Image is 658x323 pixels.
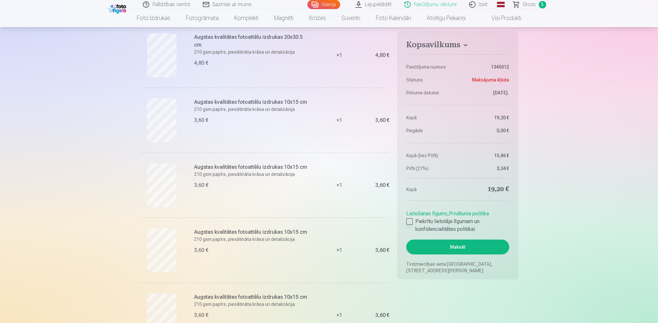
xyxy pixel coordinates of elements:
p: 210 gsm papīrs, piesātināta krāsa un detalizācija [194,301,311,307]
div: × 1 [315,88,364,153]
dd: 0,00 € [461,127,509,134]
span: 5 [539,1,546,8]
dt: Pirkuma datums [406,90,455,96]
a: Foto izdrukas [129,9,178,27]
dd: 15,86 € [461,152,509,159]
button: Maksāt [406,240,509,254]
h6: Augstas kvalitātes fotoattēlu izdrukas 10x15 cm [194,228,311,236]
div: 3,60 € [194,246,209,254]
a: Magnēti [266,9,301,27]
div: 3,60 € [194,116,209,124]
p: Tirdzniecības vieta [GEOGRAPHIC_DATA], [STREET_ADDRESS][PERSON_NAME] [406,261,509,274]
a: Komplekti [226,9,266,27]
a: Atslēgu piekariņi [419,9,473,27]
div: 3,60 € [375,183,389,187]
dd: 1345012 [461,64,509,70]
div: × 1 [315,218,364,283]
dt: Kopā (bez PVN) [406,152,455,159]
dt: PVN (21%) [406,165,455,172]
div: × 1 [315,153,364,218]
dt: Statuss [406,77,455,83]
div: × 1 [315,23,364,88]
div: 4,80 € [194,59,209,67]
dd: 19,20 € [461,114,509,121]
h6: Augstas kvalitātes fotoattēlu izdrukas 10x15 cm [194,293,311,301]
dd: 19,20 € [461,185,509,194]
a: Privātuma politika [449,210,489,217]
h6: Augstas kvalitātes fotoattēlu izdrukas 10x15 cm [194,98,311,106]
p: 210 gsm papīrs, piesātināta krāsa un detalizācija [194,106,311,113]
div: 3,60 € [194,311,209,319]
button: Kopsavilkums [406,40,509,52]
dt: Piegāde [406,127,455,134]
div: 4,80 € [375,53,389,57]
a: Lietošanas līgums [406,210,447,217]
dt: Kopā [406,185,455,194]
a: Krūzes [301,9,334,27]
span: Maksājuma kļūda [472,77,509,83]
div: 3,60 € [375,248,389,252]
dd: [DATE]. [461,90,509,96]
dt: Kopā [406,114,455,121]
p: 210 gsm papīrs, piesātināta krāsa un detalizācija [194,236,311,242]
p: 210 gsm papīrs, piesātināta krāsa un detalizācija [194,171,311,178]
label: Piekrītu lietotāja līgumam un konfidencialitātes politikai [406,218,509,233]
div: 3,60 € [375,118,389,122]
dd: 3,34 € [461,165,509,172]
h6: Augstas kvalitātes fotoattēlu izdrukas 10x15 cm [194,163,311,171]
p: 210 gsm papīrs, piesātināta krāsa un detalizācija [194,49,311,55]
a: Suvenīri [334,9,368,27]
a: Foto kalendāri [368,9,419,27]
a: Visi produkti [473,9,529,27]
div: 3,60 € [194,181,209,189]
h6: Augstas kvalitātes fotoattēlu izdrukas 20x30.5 cm [194,33,311,49]
a: Fotogrāmata [178,9,226,27]
dt: Pasūtījuma numurs [406,64,455,70]
div: 3,60 € [375,313,389,317]
img: /fa1 [108,3,128,14]
span: Grozs [523,1,536,8]
div: , [406,207,509,233]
